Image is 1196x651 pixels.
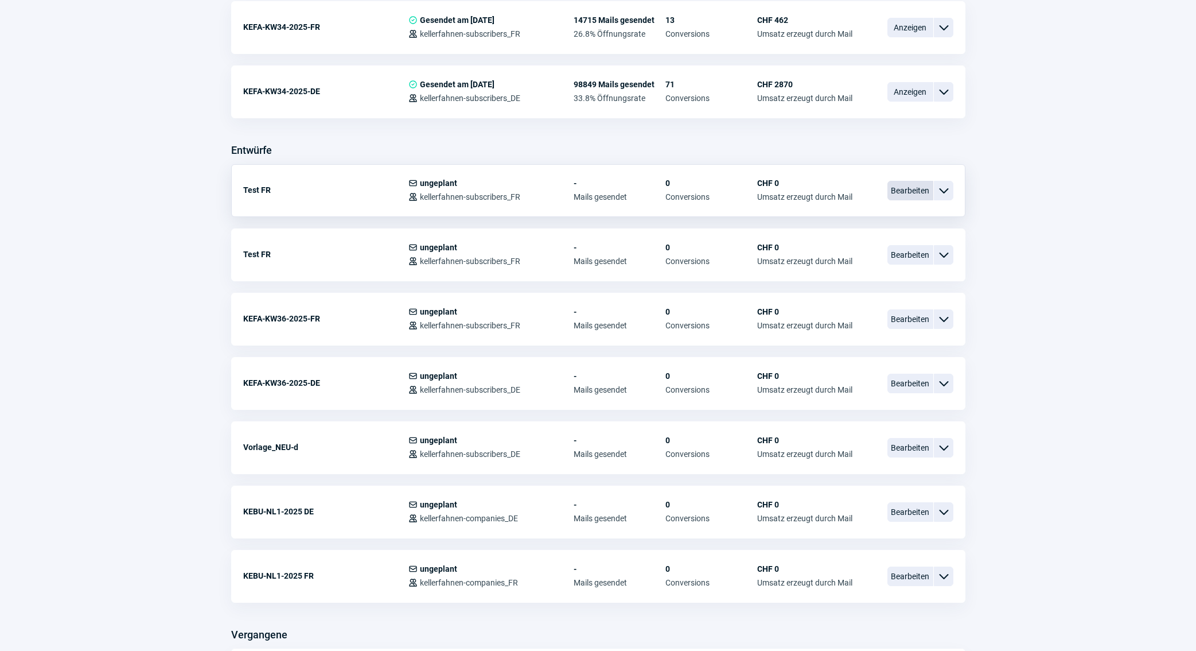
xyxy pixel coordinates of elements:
[574,257,665,266] span: Mails gesendet
[420,371,457,381] span: ungeplant
[574,321,665,330] span: Mails gesendet
[887,438,933,458] span: Bearbeiten
[420,257,520,266] span: kellerfahnen-subscribers_FR
[574,29,665,38] span: 26.8% Öffnungsrate
[420,29,520,38] span: kellerfahnen-subscribers_FR
[757,500,852,509] span: CHF 0
[757,179,852,188] span: CHF 0
[574,385,665,394] span: Mails gesendet
[574,578,665,587] span: Mails gesendet
[420,307,457,316] span: ungeplant
[887,181,933,200] span: Bearbeiten
[887,567,933,586] span: Bearbeiten
[757,514,852,523] span: Umsatz erzeugt durch Mail
[757,80,852,89] span: CHF 2870
[665,29,757,38] span: Conversions
[887,245,933,265] span: Bearbeiten
[420,192,520,201] span: kellerfahnen-subscribers_FR
[665,307,757,316] span: 0
[887,82,933,102] span: Anzeigen
[243,436,408,459] div: Vorlage_NEU-d
[574,15,665,25] span: 14715 Mails gesendet
[665,15,757,25] span: 13
[243,307,408,330] div: KEFA-KW36-2025-FR
[757,192,852,201] span: Umsatz erzeugt durch Mail
[574,192,665,201] span: Mails gesendet
[243,179,408,201] div: Test FR
[757,243,852,252] span: CHF 0
[574,371,665,381] span: -
[231,141,272,160] h3: Entwürfe
[243,15,408,38] div: KEFA-KW34-2025-FR
[420,243,457,252] span: ungeplant
[757,307,852,316] span: CHF 0
[665,94,757,103] span: Conversions
[665,80,757,89] span: 71
[757,257,852,266] span: Umsatz erzeugt durch Mail
[574,449,665,459] span: Mails gesendet
[757,449,852,459] span: Umsatz erzeugt durch Mail
[420,500,457,509] span: ungeplant
[243,243,408,266] div: Test FR
[574,564,665,573] span: -
[574,514,665,523] span: Mails gesendet
[420,385,520,394] span: kellerfahnen-subscribers_DE
[574,179,665,188] span: -
[574,436,665,445] span: -
[757,578,852,587] span: Umsatz erzeugt durch Mail
[887,374,933,393] span: Bearbeiten
[665,385,757,394] span: Conversions
[420,449,520,459] span: kellerfahnen-subscribers_DE
[757,371,852,381] span: CHF 0
[757,564,852,573] span: CHF 0
[665,371,757,381] span: 0
[574,307,665,316] span: -
[757,94,852,103] span: Umsatz erzeugt durch Mail
[887,18,933,37] span: Anzeigen
[243,371,408,394] div: KEFA-KW36-2025-DE
[665,514,757,523] span: Conversions
[665,500,757,509] span: 0
[420,514,518,523] span: kellerfahnen-companies_DE
[243,564,408,587] div: KEBU-NL1-2025 FR
[243,500,408,523] div: KEBU-NL1-2025 DE
[420,94,520,103] span: kellerfahnen-subscribers_DE
[574,94,665,103] span: 33.8% Öffnungsrate
[420,321,520,330] span: kellerfahnen-subscribers_FR
[665,564,757,573] span: 0
[574,243,665,252] span: -
[757,385,852,394] span: Umsatz erzeugt durch Mail
[243,80,408,103] div: KEFA-KW34-2025-DE
[757,321,852,330] span: Umsatz erzeugt durch Mail
[757,15,852,25] span: CHF 462
[420,15,494,25] span: Gesendet am [DATE]
[757,29,852,38] span: Umsatz erzeugt durch Mail
[420,80,494,89] span: Gesendet am [DATE]
[665,243,757,252] span: 0
[665,257,757,266] span: Conversions
[574,500,665,509] span: -
[665,192,757,201] span: Conversions
[574,80,665,89] span: 98849 Mails gesendet
[420,564,457,573] span: ungeplant
[887,502,933,522] span: Bearbeiten
[757,436,852,445] span: CHF 0
[231,626,287,644] h3: Vergangene
[665,436,757,445] span: 0
[665,578,757,587] span: Conversions
[420,436,457,445] span: ungeplant
[420,179,457,188] span: ungeplant
[420,578,518,587] span: kellerfahnen-companies_FR
[665,449,757,459] span: Conversions
[665,321,757,330] span: Conversions
[887,309,933,329] span: Bearbeiten
[665,179,757,188] span: 0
